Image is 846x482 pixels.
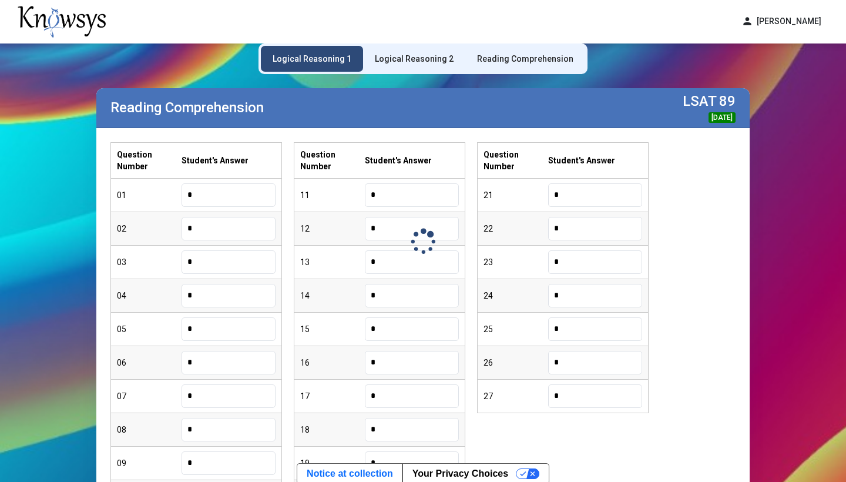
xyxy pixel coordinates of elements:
div: 24 [484,290,548,302]
label: 89 [719,93,736,109]
div: 08 [117,424,182,436]
div: 04 [117,290,182,302]
div: 26 [484,357,548,369]
label: LSAT [683,93,717,109]
div: Logical Reasoning 1 [273,53,351,65]
div: Reading Comprehension [477,53,573,65]
label: Reading Comprehension [110,99,264,116]
div: 14 [300,290,365,302]
div: 12 [300,223,365,235]
label: Question Number [117,149,182,172]
div: 02 [117,223,182,235]
div: [DATE] [709,112,736,123]
div: 11 [300,189,365,201]
div: 25 [484,323,548,335]
span: person [741,15,753,28]
div: 06 [117,357,182,369]
label: Student's Answer [548,155,615,166]
div: 07 [117,390,182,402]
div: 09 [117,457,182,469]
div: 18 [300,424,365,436]
div: 19 [300,457,365,469]
label: Student's Answer [365,155,432,166]
div: 21 [484,189,548,201]
label: Question Number [300,149,365,172]
div: 22 [484,223,548,235]
div: 17 [300,390,365,402]
img: knowsys-logo.png [18,6,106,38]
div: 27 [484,390,548,402]
div: 13 [300,256,365,268]
div: 03 [117,256,182,268]
button: person[PERSON_NAME] [734,12,828,31]
label: Question Number [484,149,548,172]
div: 16 [300,357,365,369]
label: Student's Answer [182,155,249,166]
div: 15 [300,323,365,335]
div: Logical Reasoning 2 [375,53,454,65]
div: 23 [484,256,548,268]
div: 01 [117,189,182,201]
div: 05 [117,323,182,335]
